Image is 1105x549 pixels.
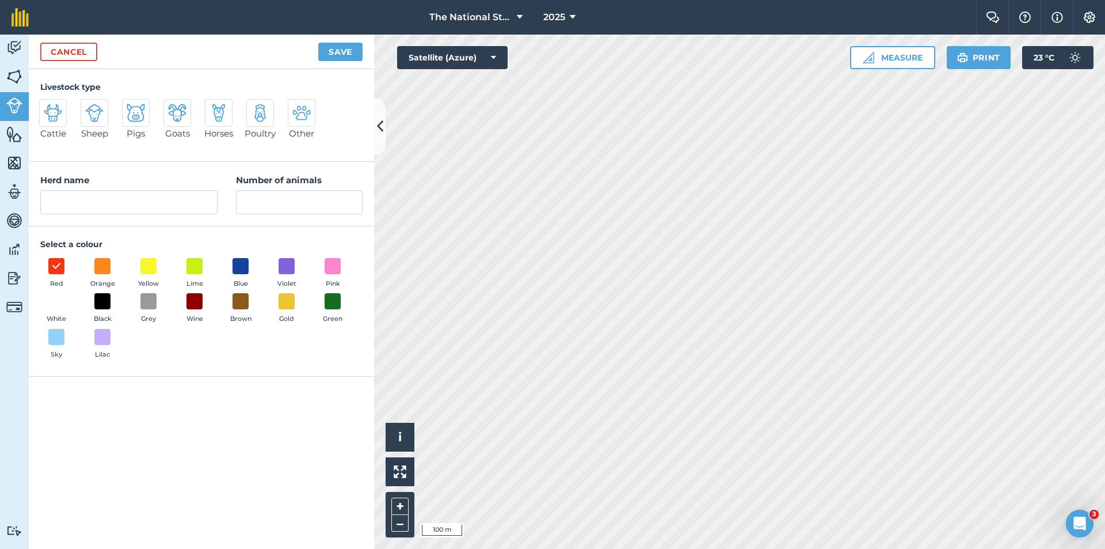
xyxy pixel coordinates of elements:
[178,258,211,289] button: Lime
[1066,510,1093,537] iframe: Intercom live chat
[1089,510,1099,519] span: 3
[6,241,22,258] img: svg+xml;base64,PD94bWwgdmVyc2lvbj0iMS4wIiBlbmNvZGluZz0idXRmLTgiPz4KPCEtLSBHZW5lcmF0b3I6IEFkb2JlIE...
[204,127,233,141] span: Horses
[86,329,119,360] button: Lilac
[141,314,156,324] span: Grey
[40,258,73,289] button: Red
[279,314,294,324] span: Gold
[317,293,349,324] button: Green
[230,314,252,324] span: Brown
[397,46,508,69] button: Satellite (Azure)
[289,127,314,141] span: Other
[81,127,108,141] span: Sheep
[50,279,63,289] span: Red
[957,51,968,65] img: svg+xml;base64,PHN2ZyB4bWxucz0iaHR0cDovL3d3dy53My5vcmcvMjAwMC9zdmciIHdpZHRoPSIxOSIgaGVpZ2h0PSIyNC...
[90,279,115,289] span: Orange
[6,212,22,229] img: svg+xml;base64,PD94bWwgdmVyc2lvbj0iMS4wIiBlbmNvZGluZz0idXRmLTgiPz4KPCEtLSBHZW5lcmF0b3I6IEFkb2JlIE...
[270,258,303,289] button: Violet
[44,104,62,122] img: svg+xml;base64,PD94bWwgdmVyc2lvbj0iMS4wIiBlbmNvZGluZz0idXRmLTgiPz4KPCEtLSBHZW5lcmF0b3I6IEFkb2JlIE...
[270,293,303,324] button: Gold
[317,258,349,289] button: Pink
[127,104,145,122] img: svg+xml;base64,PD94bWwgdmVyc2lvbj0iMS4wIiBlbmNvZGluZz0idXRmLTgiPz4KPCEtLSBHZW5lcmF0b3I6IEFkb2JlIE...
[224,293,257,324] button: Brown
[1034,46,1054,69] span: 23 ° C
[6,97,22,113] img: svg+xml;base64,PD94bWwgdmVyc2lvbj0iMS4wIiBlbmNvZGluZz0idXRmLTgiPz4KPCEtLSBHZW5lcmF0b3I6IEFkb2JlIE...
[6,299,22,315] img: svg+xml;base64,PD94bWwgdmVyc2lvbj0iMS4wIiBlbmNvZGluZz0idXRmLTgiPz4KPCEtLSBHZW5lcmF0b3I6IEFkb2JlIE...
[127,127,145,141] span: Pigs
[277,279,296,289] span: Violet
[209,104,228,122] img: svg+xml;base64,PD94bWwgdmVyc2lvbj0iMS4wIiBlbmNvZGluZz0idXRmLTgiPz4KPCEtLSBHZW5lcmF0b3I6IEFkb2JlIE...
[6,39,22,56] img: svg+xml;base64,PD94bWwgdmVyc2lvbj0iMS4wIiBlbmNvZGluZz0idXRmLTgiPz4KPCEtLSBHZW5lcmF0b3I6IEFkb2JlIE...
[132,258,165,289] button: Yellow
[1083,12,1096,23] img: A cog icon
[292,104,311,122] img: svg+xml;base64,PD94bWwgdmVyc2lvbj0iMS4wIiBlbmNvZGluZz0idXRmLTgiPz4KPCEtLSBHZW5lcmF0b3I6IEFkb2JlIE...
[40,127,66,141] span: Cattle
[86,258,119,289] button: Orange
[40,43,97,61] a: Cancel
[47,314,66,324] span: White
[323,314,342,324] span: Green
[40,329,73,360] button: Sky
[178,293,211,324] button: Wine
[947,46,1011,69] button: Print
[986,12,1000,23] img: Two speech bubbles overlapping with the left bubble in the forefront
[86,293,119,324] button: Black
[1051,10,1063,24] img: svg+xml;base64,PHN2ZyB4bWxucz0iaHR0cDovL3d3dy53My5vcmcvMjAwMC9zdmciIHdpZHRoPSIxNyIgaGVpZ2h0PSIxNy...
[391,498,409,515] button: +
[1018,12,1032,23] img: A question mark icon
[236,175,322,185] strong: Number of animals
[6,183,22,200] img: svg+xml;base64,PD94bWwgdmVyc2lvbj0iMS4wIiBlbmNvZGluZz0idXRmLTgiPz4KPCEtLSBHZW5lcmF0b3I6IEFkb2JlIE...
[850,46,935,69] button: Measure
[6,270,22,287] img: svg+xml;base64,PD94bWwgdmVyc2lvbj0iMS4wIiBlbmNvZGluZz0idXRmLTgiPz4KPCEtLSBHZW5lcmF0b3I6IEFkb2JlIE...
[40,239,102,249] strong: Select a colour
[168,104,186,122] img: svg+xml;base64,PD94bWwgdmVyc2lvbj0iMS4wIiBlbmNvZGluZz0idXRmLTgiPz4KPCEtLSBHZW5lcmF0b3I6IEFkb2JlIE...
[543,10,565,24] span: 2025
[6,126,22,143] img: svg+xml;base64,PHN2ZyB4bWxucz0iaHR0cDovL3d3dy53My5vcmcvMjAwMC9zdmciIHdpZHRoPSI1NiIgaGVpZ2h0PSI2MC...
[94,314,112,324] span: Black
[429,10,512,24] span: The National Stud
[12,8,29,26] img: fieldmargin Logo
[95,350,110,360] span: Lilac
[40,175,89,185] strong: Herd name
[165,127,190,141] span: Goats
[318,43,363,61] button: Save
[6,525,22,536] img: svg+xml;base64,PD94bWwgdmVyc2lvbj0iMS4wIiBlbmNvZGluZz0idXRmLTgiPz4KPCEtLSBHZW5lcmF0b3I6IEFkb2JlIE...
[245,127,276,141] span: Poultry
[863,52,874,63] img: Ruler icon
[186,279,203,289] span: Lime
[40,293,73,324] button: White
[85,104,104,122] img: svg+xml;base64,PD94bWwgdmVyc2lvbj0iMS4wIiBlbmNvZGluZz0idXRmLTgiPz4KPCEtLSBHZW5lcmF0b3I6IEFkb2JlIE...
[6,154,22,172] img: svg+xml;base64,PHN2ZyB4bWxucz0iaHR0cDovL3d3dy53My5vcmcvMjAwMC9zdmciIHdpZHRoPSI1NiIgaGVpZ2h0PSI2MC...
[251,104,269,122] img: svg+xml;base64,PD94bWwgdmVyc2lvbj0iMS4wIiBlbmNvZGluZz0idXRmLTgiPz4KPCEtLSBHZW5lcmF0b3I6IEFkb2JlIE...
[1022,46,1093,69] button: 23 °C
[138,279,159,289] span: Yellow
[132,293,165,324] button: Grey
[186,314,203,324] span: Wine
[40,81,363,93] h4: Livestock type
[224,258,257,289] button: Blue
[51,350,62,360] span: Sky
[6,68,22,85] img: svg+xml;base64,PHN2ZyB4bWxucz0iaHR0cDovL3d3dy53My5vcmcvMjAwMC9zdmciIHdpZHRoPSI1NiIgaGVpZ2h0PSI2MC...
[51,259,62,273] img: svg+xml;base64,PHN2ZyB4bWxucz0iaHR0cDovL3d3dy53My5vcmcvMjAwMC9zdmciIHdpZHRoPSIxOCIgaGVpZ2h0PSIyNC...
[1064,46,1087,69] img: svg+xml;base64,PD94bWwgdmVyc2lvbj0iMS4wIiBlbmNvZGluZz0idXRmLTgiPz4KPCEtLSBHZW5lcmF0b3I6IEFkb2JlIE...
[386,423,414,452] button: i
[326,279,340,289] span: Pink
[398,430,402,444] span: i
[391,515,409,532] button: –
[234,279,248,289] span: Blue
[394,465,406,478] img: Four arrows, one pointing top left, one top right, one bottom right and the last bottom left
